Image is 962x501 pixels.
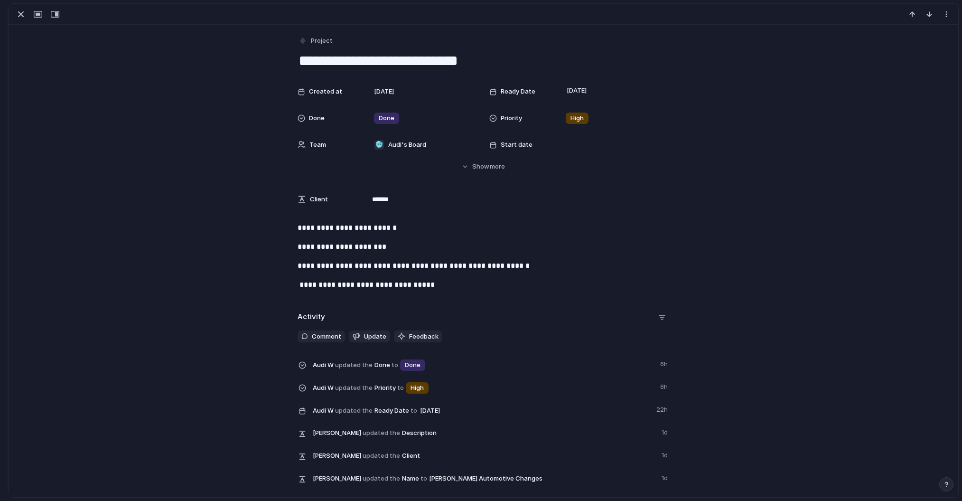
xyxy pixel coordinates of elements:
[313,360,334,370] span: Audi W
[313,426,656,439] span: Description
[564,85,589,96] span: [DATE]
[374,140,384,150] div: 🥶
[405,360,420,370] span: Done
[662,449,670,460] span: 1d
[501,140,532,150] span: Start date
[335,383,373,393] span: updated the
[363,451,400,461] span: updated the
[311,36,333,46] span: Project
[363,474,400,483] span: updated the
[313,451,361,461] span: [PERSON_NAME]
[570,113,584,123] span: High
[418,405,443,416] span: [DATE]
[298,158,670,175] button: Showmore
[313,403,651,417] span: Ready Date
[313,383,334,393] span: Audi W
[313,472,656,485] span: Name [PERSON_NAME] Automotive Changes
[420,474,427,483] span: to
[660,380,670,392] span: 6h
[662,426,670,437] span: 1d
[312,332,341,341] span: Comment
[313,358,654,372] span: Done
[349,331,390,343] button: Update
[501,113,522,123] span: Priority
[363,428,400,438] span: updated the
[364,332,386,341] span: Update
[298,331,345,343] button: Comment
[335,360,373,370] span: updated the
[392,360,398,370] span: to
[310,195,328,204] span: Client
[313,428,361,438] span: [PERSON_NAME]
[309,140,326,150] span: Team
[656,403,670,415] span: 22h
[409,332,439,341] span: Feedback
[379,113,394,123] span: Done
[313,380,654,395] span: Priority
[411,383,424,393] span: High
[313,449,656,462] span: Client
[313,474,361,483] span: [PERSON_NAME]
[397,383,404,393] span: to
[662,472,670,483] span: 1d
[660,358,670,369] span: 6h
[472,162,489,171] span: Show
[313,406,334,416] span: Audi W
[411,406,417,416] span: to
[309,87,342,96] span: Created at
[374,87,394,96] span: [DATE]
[388,140,426,150] span: Audi's Board
[298,312,325,322] h2: Activity
[501,87,535,96] span: Ready Date
[394,331,442,343] button: Feedback
[490,162,505,171] span: more
[309,113,325,123] span: Done
[335,406,373,416] span: updated the
[297,34,336,48] button: Project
